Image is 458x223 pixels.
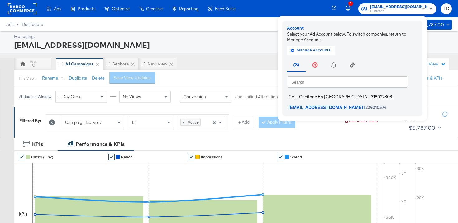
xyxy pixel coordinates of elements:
[371,94,392,99] span: 318022803
[188,154,194,160] a: ✔
[76,141,125,148] div: Performance & KPIs
[14,34,450,40] div: Managing:
[54,6,61,11] span: Ads
[22,22,43,27] a: Dashboard
[141,62,145,65] div: Drag to reorder tab
[19,76,35,81] div: This View:
[6,22,13,27] span: Ads
[292,47,331,54] span: Manage Accounts
[345,3,355,15] button: 5
[370,9,427,14] span: L'Occitane
[370,94,371,99] span: |
[213,119,216,125] span: ×
[106,62,110,65] div: Drag to reorder tab
[415,61,446,67] div: Create View
[65,61,93,67] div: All Campaigns
[287,25,418,31] div: Account
[290,155,302,159] span: Spend
[443,5,449,12] span: TC
[146,6,163,11] span: Creative
[13,22,22,27] span: /
[30,62,35,68] div: TC
[186,119,200,125] span: Active
[32,141,43,148] div: KPIs
[364,104,365,109] span: |
[179,6,198,11] span: Reporting
[14,40,450,50] div: [EMAIL_ADDRESS][DOMAIN_NAME]
[289,104,363,109] span: [EMAIL_ADDRESS][DOMAIN_NAME]
[69,75,87,81] button: Duplicate
[348,1,353,6] div: 5
[31,155,53,159] span: Clicks (Link)
[358,3,436,14] button: [EMAIL_ADDRESS][DOMAIN_NAME]L'Occitane
[234,117,254,128] button: + Add
[422,21,444,29] div: $5,787.00
[123,94,141,99] span: No Views
[19,211,28,217] div: KPIs
[235,94,293,100] label: Use Unified Attribution Setting:
[19,118,41,124] div: Filtered By:
[121,155,133,159] span: Reach
[418,20,452,30] button: $5,787.00
[59,62,63,65] div: Drag to reorder tab
[215,6,236,11] span: Feed Suite
[278,154,284,160] a: ✔
[201,155,222,159] span: Impressions
[78,6,95,11] span: Products
[92,75,105,81] button: Delete
[441,3,452,14] button: TC
[406,123,442,133] button: $5,787.00
[184,94,206,99] span: Conversion
[370,4,427,10] span: [EMAIL_ADDRESS][DOMAIN_NAME]
[112,6,130,11] span: Optimize
[212,117,217,128] span: Clear all
[38,73,70,84] button: Rename
[148,61,167,67] div: New View
[409,123,436,133] div: $5,787.00
[108,154,115,160] a: ✔
[19,154,25,160] a: ✔
[59,94,83,99] span: 1 Day Clicks
[287,31,418,42] div: Select your Ad Account below. To switch companies, return to Manage Accounts.
[112,61,129,67] div: Sephora
[365,104,387,109] span: 224010574
[65,119,102,125] span: Campaign Delivery
[132,119,136,125] span: Is
[287,46,335,55] button: Manage Accounts
[181,119,186,125] span: ×
[289,94,369,99] span: CA L'Occitane En [GEOGRAPHIC_DATA]
[19,95,52,99] div: Attribution Window:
